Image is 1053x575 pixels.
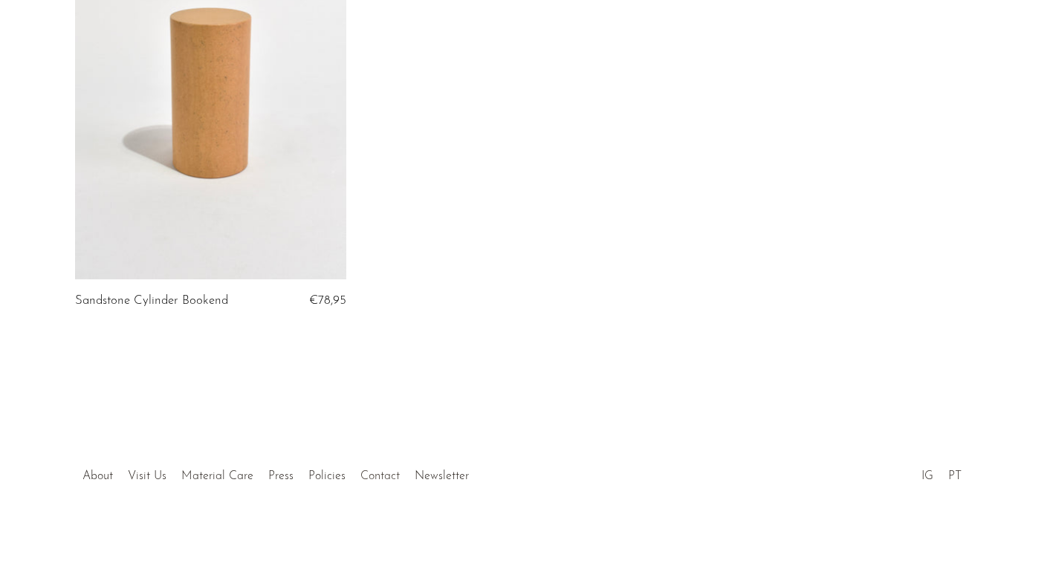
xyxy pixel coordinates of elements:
a: PT [948,470,962,482]
a: About [82,470,113,482]
a: IG [921,470,933,482]
span: €78,95 [309,294,346,307]
a: Material Care [181,470,253,482]
a: Visit Us [128,470,166,482]
a: Contact [360,470,400,482]
a: Policies [308,470,346,482]
ul: Quick links [75,458,476,487]
a: Press [268,470,294,482]
ul: Social Medias [914,458,969,487]
a: Sandstone Cylinder Bookend [75,294,228,308]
